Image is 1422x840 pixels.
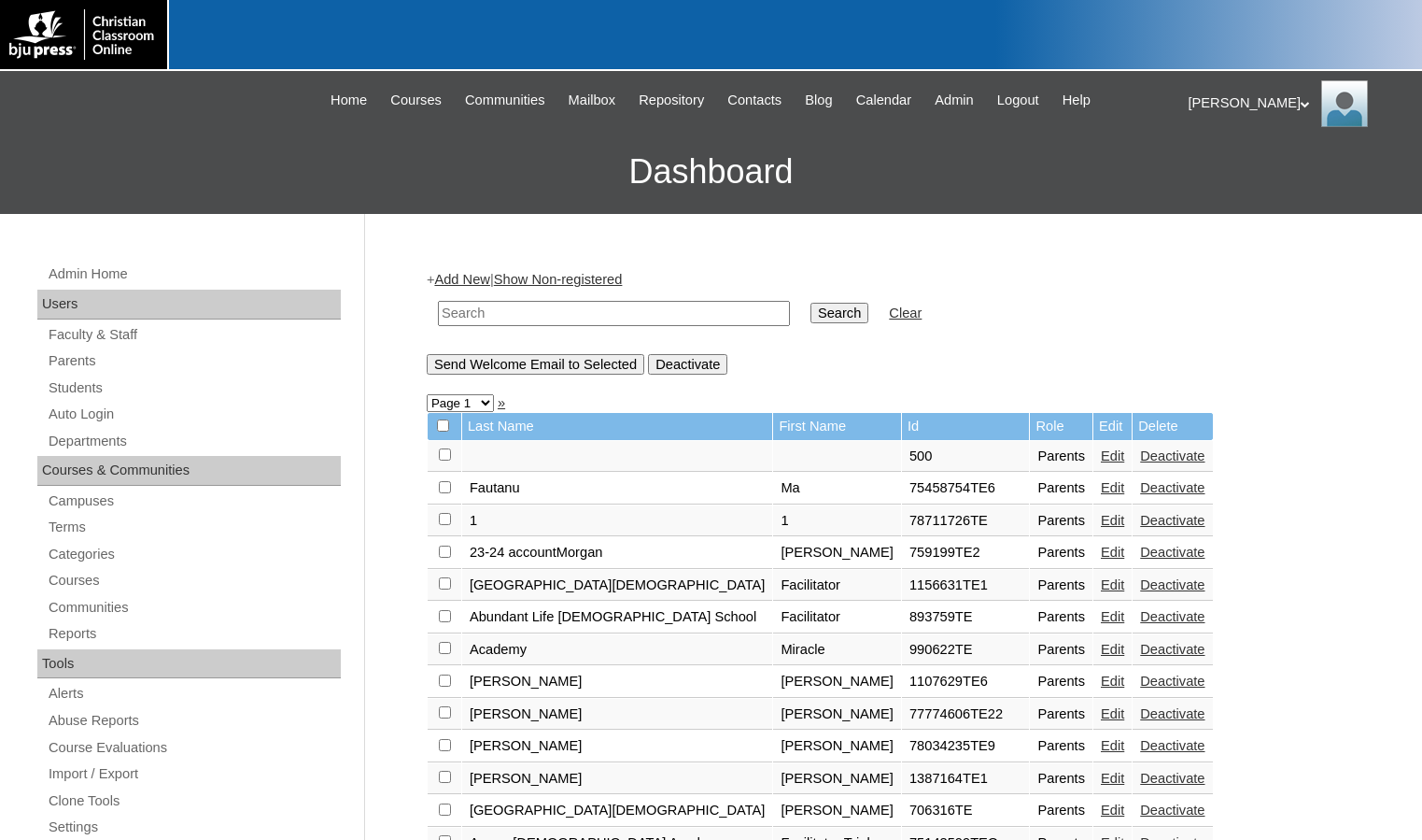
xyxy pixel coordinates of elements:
[639,90,704,111] span: Repository
[773,602,901,634] td: Facilitator
[902,413,1030,440] td: Id
[390,90,442,111] span: Courses
[902,763,1030,795] td: 1387164TE1
[1101,480,1124,495] a: Edit
[462,795,773,827] td: [GEOGRAPHIC_DATA][DEMOGRAPHIC_DATA]
[1140,448,1204,463] a: Deactivate
[462,413,773,440] td: Last Name
[1101,642,1124,657] a: Edit
[462,537,773,569] td: 23-24 accountMorgan
[462,666,773,698] td: [PERSON_NAME]
[47,596,341,619] a: Communities
[321,90,376,111] a: Home
[1140,577,1204,592] a: Deactivate
[988,90,1049,111] a: Logout
[498,395,505,410] a: »
[773,763,901,795] td: [PERSON_NAME]
[1030,699,1092,731] td: Parents
[902,505,1030,537] td: 78711726TE
[47,323,341,347] a: Faculty & Staff
[569,90,616,111] span: Mailbox
[462,731,773,762] td: [PERSON_NAME]
[462,602,773,634] td: Abundant Life [DEMOGRAPHIC_DATA] School
[47,682,341,705] a: Alerts
[47,762,341,786] a: Import / Export
[37,649,341,679] div: Tools
[47,709,341,733] a: Abuse Reports
[1030,602,1092,634] td: Parents
[773,795,901,827] td: [PERSON_NAME]
[1189,80,1404,127] div: [PERSON_NAME]
[1101,803,1124,818] a: Edit
[1093,413,1132,440] td: Edit
[1101,545,1124,560] a: Edit
[1101,448,1124,463] a: Edit
[648,354,727,375] input: Deactivate
[805,90,832,111] span: Blog
[997,90,1039,111] span: Logout
[773,505,901,537] td: 1
[1140,706,1204,721] a: Deactivate
[902,473,1030,505] td: 75458754TE6
[47,543,341,566] a: Categories
[902,570,1030,602] td: 1156631TE1
[1030,666,1092,698] td: Parents
[1101,771,1124,786] a: Edit
[1140,674,1204,689] a: Deactivate
[773,537,901,569] td: [PERSON_NAME]
[1030,537,1092,569] td: Parents
[462,634,773,666] td: Academy
[1030,441,1092,473] td: Parents
[465,90,545,111] span: Communities
[434,272,489,287] a: Add New
[1063,90,1091,111] span: Help
[1140,609,1204,624] a: Deactivate
[462,699,773,731] td: [PERSON_NAME]
[718,90,791,111] a: Contacts
[902,441,1030,473] td: 500
[935,90,974,111] span: Admin
[1101,706,1124,721] a: Edit
[494,272,623,287] a: Show Non-registered
[381,90,451,111] a: Courses
[1140,642,1204,657] a: Deactivate
[1321,80,1368,127] img: Melanie Sevilla
[1053,90,1100,111] a: Help
[847,90,921,111] a: Calendar
[902,634,1030,666] td: 990622TE
[727,90,781,111] span: Contacts
[462,505,773,537] td: 1
[47,349,341,373] a: Parents
[37,290,341,320] div: Users
[1140,771,1204,786] a: Deactivate
[902,537,1030,569] td: 759199TE2
[462,570,773,602] td: [GEOGRAPHIC_DATA][DEMOGRAPHIC_DATA]
[629,90,713,111] a: Repository
[456,90,555,111] a: Communities
[9,130,1413,214] h3: Dashboard
[1133,413,1212,440] td: Delete
[47,569,341,592] a: Courses
[902,795,1030,827] td: 706316TE
[9,9,158,60] img: logo-white.png
[559,90,626,111] a: Mailbox
[902,731,1030,762] td: 78034235TE9
[925,90,983,111] a: Admin
[1030,473,1092,505] td: Parents
[1140,803,1204,818] a: Deactivate
[773,570,901,602] td: Facilitator
[1140,545,1204,560] a: Deactivate
[438,301,790,326] input: Search
[889,306,922,320] a: Clear
[902,699,1030,731] td: 77774606TE22
[1030,731,1092,762] td: Parents
[47,622,341,646] a: Reports
[331,90,367,111] span: Home
[1140,513,1204,528] a: Deactivate
[773,473,901,505] td: Ma
[1101,577,1124,592] a: Edit
[47,790,341,813] a: Clone Tools
[47,377,341,400] a: Students
[810,303,868,323] input: Search
[1030,795,1092,827] td: Parents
